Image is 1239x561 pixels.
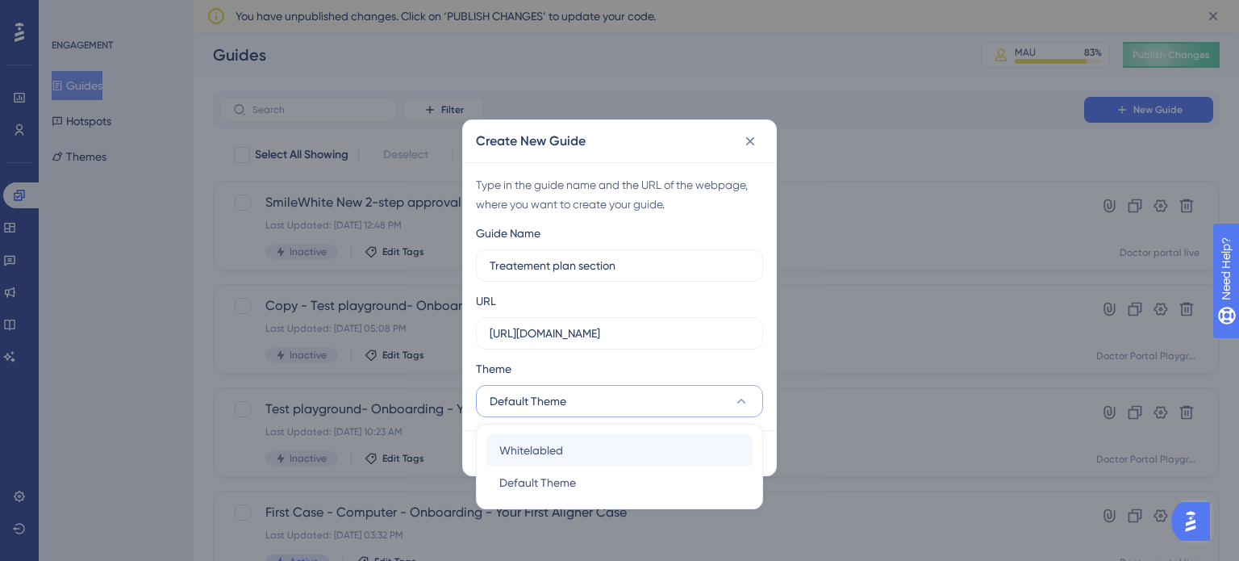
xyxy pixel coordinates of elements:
[499,473,576,492] span: Default Theme
[476,224,540,243] div: Guide Name
[490,257,749,274] input: How to Create
[490,391,566,411] span: Default Theme
[38,4,101,23] span: Need Help?
[490,324,749,342] input: https://www.example.com
[476,132,586,151] h2: Create New Guide
[499,441,563,460] span: Whitelabled
[476,175,763,214] div: Type in the guide name and the URL of the webpage, where you want to create your guide.
[476,291,496,311] div: URL
[1171,497,1220,546] iframe: UserGuiding AI Assistant Launcher
[476,359,511,379] span: Theme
